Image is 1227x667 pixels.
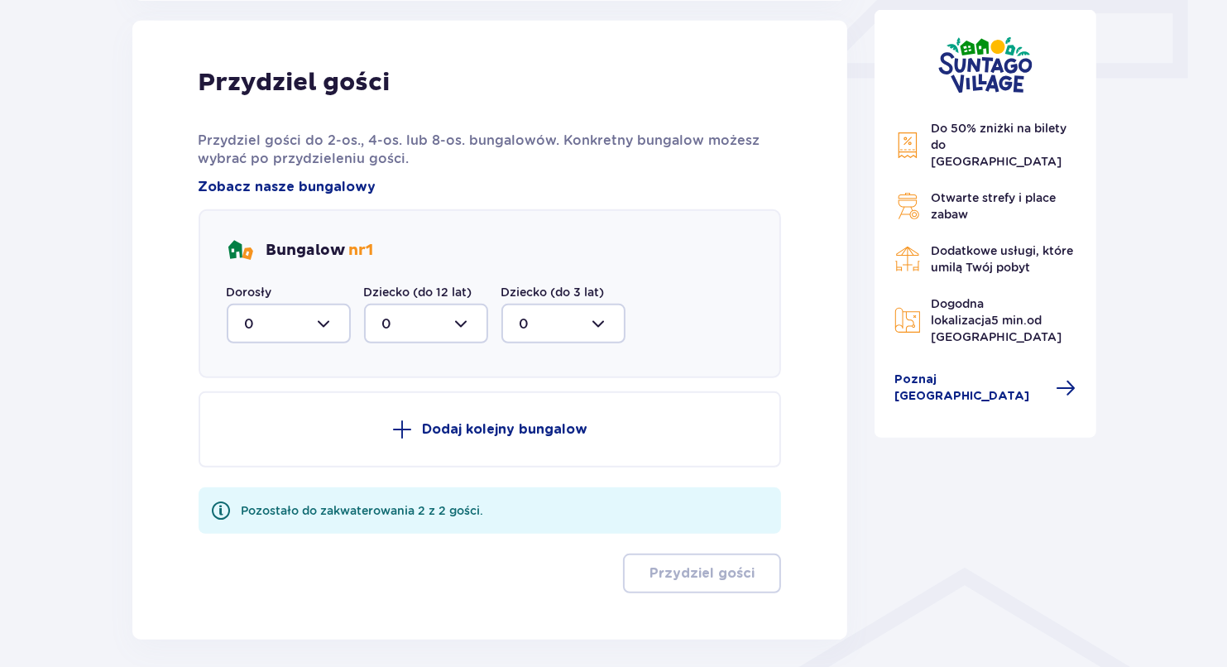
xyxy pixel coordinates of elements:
a: Poznaj [GEOGRAPHIC_DATA] [894,372,1076,405]
a: Zobacz nasze bungalowy [199,178,376,196]
span: 5 min. [991,314,1027,327]
label: Dziecko (do 12 lat) [364,284,472,300]
span: Do 50% zniżki na bilety do [GEOGRAPHIC_DATA] [931,122,1066,168]
img: Grill Icon [894,193,921,219]
button: Przydziel gości [623,554,781,593]
p: Dodaj kolejny bungalow [422,420,587,439]
div: Pozostało do zakwaterowania 2 z 2 gości. [242,502,484,519]
span: nr 1 [349,241,374,260]
span: Dogodna lokalizacja od [GEOGRAPHIC_DATA] [931,297,1062,343]
img: Discount Icon [894,132,921,159]
p: Przydziel gości do 2-os., 4-os. lub 8-os. bungalowów. Konkretny bungalow możesz wybrać po przydzi... [199,132,782,168]
p: Przydziel gości [649,564,755,583]
label: Dorosły [227,284,272,300]
span: Dodatkowe usługi, które umilą Twój pobyt [931,244,1073,274]
span: Otwarte strefy i place zabaw [931,191,1056,221]
img: Suntago Village [938,36,1033,94]
label: Dziecko (do 3 lat) [501,284,605,300]
span: Poznaj [GEOGRAPHIC_DATA] [894,372,1047,405]
p: Przydziel gości [199,67,391,98]
p: Bungalow [266,241,374,261]
button: Dodaj kolejny bungalow [199,391,782,468]
img: Map Icon [894,307,921,333]
img: bungalows Icon [227,238,253,264]
img: Restaurant Icon [894,246,921,272]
